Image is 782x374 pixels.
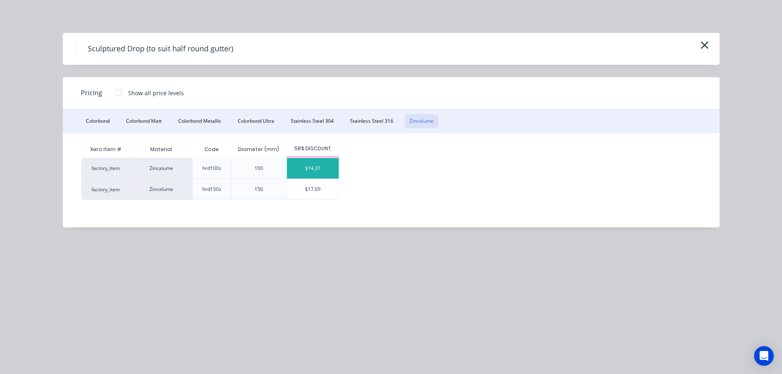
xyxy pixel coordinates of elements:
[287,179,339,200] div: $17.69
[81,141,131,158] div: Xero Item #
[754,346,774,366] div: Open Intercom Messenger
[202,186,221,193] div: hrd150z
[81,158,131,179] div: factory_item
[131,158,192,179] div: Zincalume
[81,114,115,128] button: Colorbond
[345,114,398,128] button: Stainless Steel 316
[233,114,279,128] button: Colorbond Ultra
[81,179,131,200] div: factory_item
[173,114,226,128] button: Colorbond Metallic
[121,114,167,128] button: Colorbond Matt
[198,139,225,160] div: Code
[81,88,102,98] span: Pricing
[232,139,286,160] div: Diameter (mm)
[255,165,263,172] div: 100
[405,114,438,128] button: Zincalume
[202,165,221,172] div: hrd100z
[131,141,192,158] div: Material
[255,186,263,193] div: 150
[75,41,245,57] h4: Sculptured Drop (to suit half round gutter)
[287,145,339,152] div: 58% DISCOUNT
[286,114,339,128] button: Stainless Steel 304
[128,89,184,97] div: Show all price levels
[287,158,339,179] div: $14.31
[131,179,192,200] div: Zincalume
